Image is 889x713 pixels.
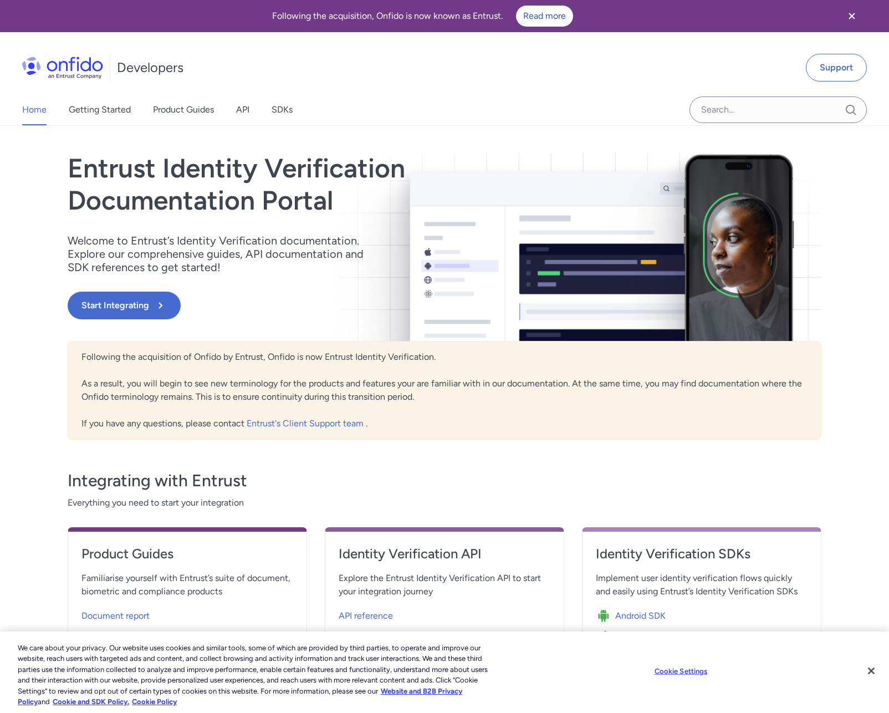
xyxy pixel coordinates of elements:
[153,94,214,125] a: Product Guides
[516,6,573,27] a: Read more
[69,94,131,125] a: Getting Started
[272,94,293,125] a: SDKs
[596,603,808,625] a: Icon Android SDKAndroid SDK
[81,603,293,625] a: Document report
[132,697,177,706] a: Cookie Policy
[596,545,808,572] a: Identity Verification SDKs
[68,152,595,216] h1: Entrust Identity Verification Documentation Portal
[13,6,831,27] div: Following the acquisition, Onfido is now known as Entrust.
[81,609,150,623] span: Document report
[247,418,366,429] a: Entrust's Client Support team
[68,292,595,319] a: Start Integrating
[845,9,859,23] svg: Close banner
[596,608,615,624] img: Icon Android SDK
[859,659,883,683] button: Close
[339,625,550,647] a: API release notes
[18,643,489,707] div: We care about your privacy. Our website uses cookies and similar tools, some of which are provide...
[68,234,378,274] p: Welcome to Entrust’s Identity Verification documentation. Explore our comprehensive guides, API d...
[68,292,181,319] button: Start Integrating
[596,630,615,646] img: Icon iOS SDK
[81,572,293,598] span: Familiarise yourself with Entrust’s suite of document, biometric and compliance products
[81,545,293,572] a: Product Guides
[689,96,867,123] input: Onfido search input field
[831,2,872,30] button: Close banner
[339,572,550,598] span: Explore the Entrust Identity Verification API to start your integration journey
[596,545,808,563] h4: Identity Verification SDKs
[81,545,293,563] h4: Product Guides
[596,625,808,647] a: Icon iOS SDKiOS SDK
[68,341,821,440] div: Following the acquisition of Onfido by Entrust, Onfido is now Entrust Identity Verification. As a...
[68,496,821,510] span: Everything you need to start your integration
[646,660,716,683] button: Cookie Settings
[339,545,550,572] a: Identity Verification API
[22,94,47,125] a: Home
[117,59,183,77] h1: Developers
[339,609,393,623] span: API reference
[339,545,550,563] h4: Identity Verification API
[81,625,293,647] a: Facial Similarity report
[53,697,129,706] a: Cookie and SDK Policy.
[68,470,821,492] h3: Integrating with Entrust
[22,57,103,79] img: Onfido Logo
[339,603,550,625] a: API reference
[806,54,867,82] a: Support
[615,609,666,623] span: Android SDK
[596,572,808,598] span: Implement user identity verification flows quickly and easily using Entrust’s Identity Verificati...
[236,94,249,125] a: API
